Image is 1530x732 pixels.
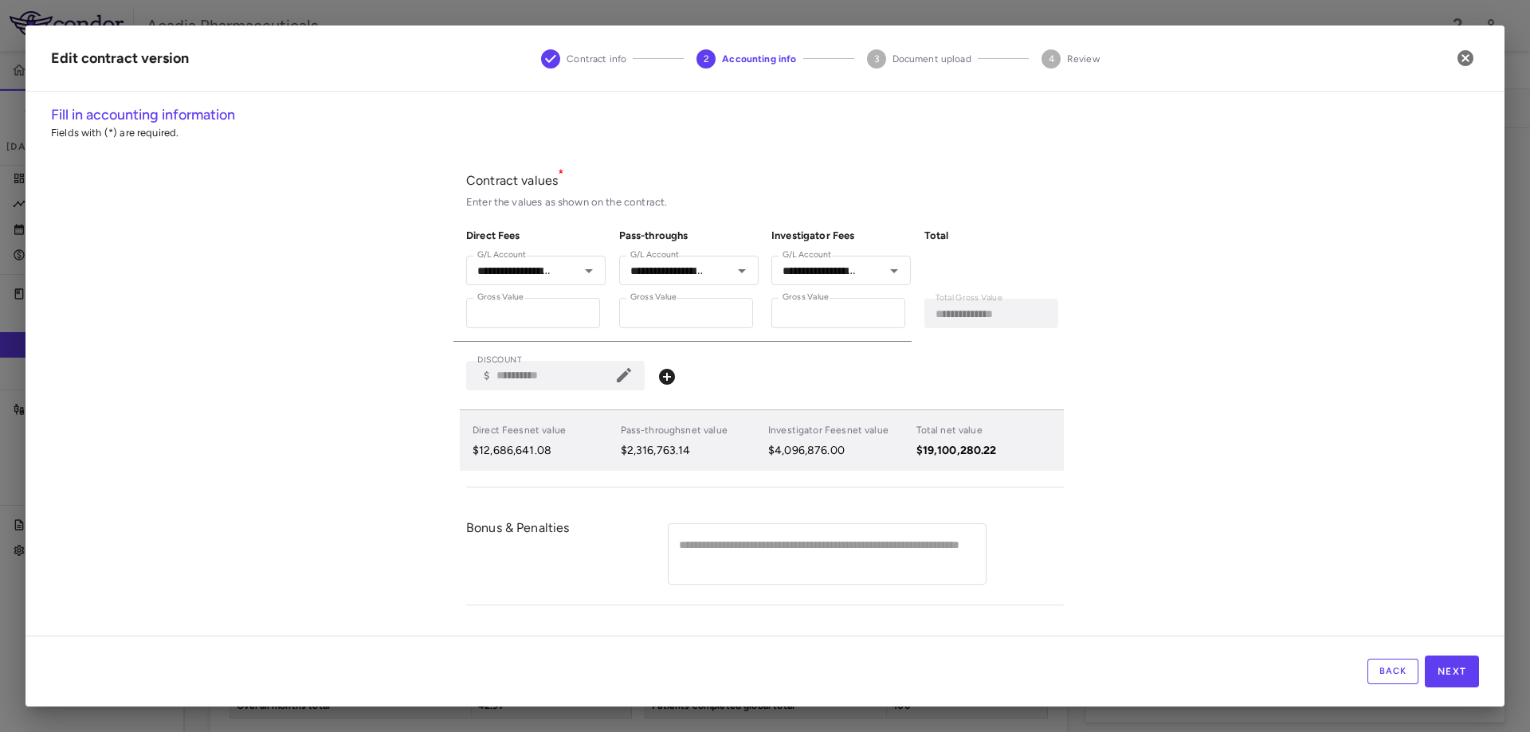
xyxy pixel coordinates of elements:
[619,229,759,243] h6: Pass-throughs
[473,423,614,437] p: Direct Fees net value
[477,249,526,262] label: G/L Account
[466,519,665,589] div: Bonus & Penalties
[924,229,1065,243] h6: Total
[477,291,524,304] label: Gross Value
[768,444,910,458] p: $4,096,876.00
[567,52,626,66] span: Contract info
[630,291,677,304] label: Gross Value
[916,444,1009,458] p: $19,100,280.22
[684,30,809,88] button: Accounting info
[473,444,614,458] p: $12,686,641.08
[621,444,763,458] p: $2,316,763.14
[771,229,912,243] h6: Investigator Fees
[783,291,829,304] label: Gross Value
[883,260,905,282] button: Open
[783,249,831,262] label: G/L Account
[466,172,1064,189] p: Contract values
[484,370,490,381] span: $
[477,354,522,367] label: DISCOUNT
[621,423,763,437] p: Pass-throughs net value
[630,249,679,262] label: G/L Account
[466,229,606,243] h6: Direct Fees
[51,48,189,69] div: Edit contract version
[51,104,1479,126] h6: Fill in accounting information
[936,292,1002,305] label: Total Gross Value
[528,30,639,88] button: Contract info
[731,260,753,282] button: Open
[1367,659,1418,684] button: Back
[1425,656,1479,687] button: Next
[768,423,910,437] p: Investigator Fees net value
[578,260,600,282] button: Open
[704,53,709,65] text: 2
[916,423,1009,437] p: Total net value
[466,195,1064,209] div: Enter the values as shown on the contract.
[51,126,1479,140] p: Fields with (*) are required.
[722,52,796,66] span: Accounting info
